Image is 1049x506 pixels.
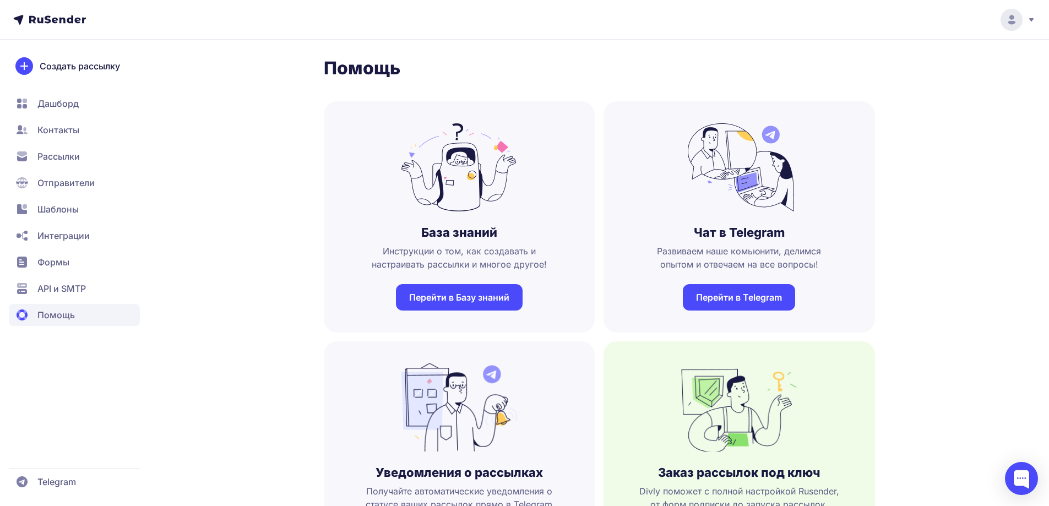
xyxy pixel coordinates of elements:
[683,284,795,311] a: Перейти в Telegram
[37,123,79,137] span: Контакты
[401,123,517,211] img: no_photo
[694,225,785,240] h3: Чат в Telegram
[40,59,120,73] span: Создать рассылку
[396,284,523,311] a: Перейти в Базу знаний
[37,229,90,242] span: Интеграции
[9,471,140,493] a: Telegram
[37,475,76,488] span: Telegram
[621,244,857,271] span: Развиваем наше комьюнити, делимся опытом и отвечаем на все вопросы!
[37,97,79,110] span: Дашборд
[401,363,517,451] img: no_photo
[37,150,80,163] span: Рассылки
[421,225,497,240] h3: База знаний
[681,363,797,451] img: no_photo
[658,465,820,480] h3: Заказ рассылок под ключ
[37,282,86,295] span: API и SMTP
[37,176,95,189] span: Отправители
[376,465,543,480] h3: Уведомления о рассылках
[681,123,797,211] img: no_photo
[37,203,79,216] span: Шаблоны
[37,308,75,322] span: Помощь
[37,255,69,269] span: Формы
[324,57,875,79] h1: Помощь
[341,244,578,271] span: Инструкции о том, как создавать и настраивать рассылки и многое другое!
